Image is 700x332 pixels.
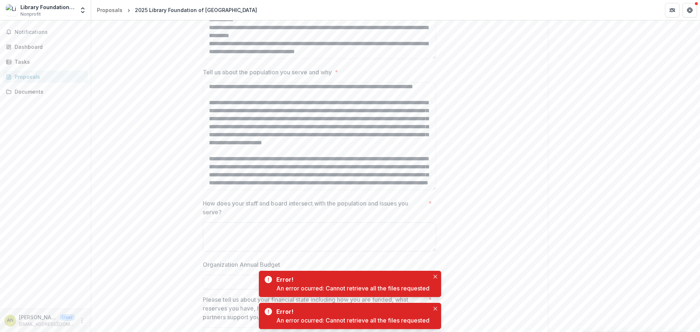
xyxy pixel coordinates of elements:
[276,316,429,325] div: An error ocurred: Cannot retrieve all the files requested
[3,71,88,83] a: Proposals
[19,313,57,321] p: [PERSON_NAME]
[431,304,440,313] button: Close
[203,199,425,216] p: How does your staff and board intersect with the population and issues you serve?
[15,43,82,51] div: Dashboard
[135,6,257,14] div: 2025 Library Foundation of [GEOGRAPHIC_DATA]
[19,321,75,328] p: [EMAIL_ADDRESS][DOMAIN_NAME]
[20,3,75,11] div: Library Foundation Of [GEOGRAPHIC_DATA]
[15,88,82,95] div: Documents
[94,5,260,15] nav: breadcrumb
[3,26,88,38] button: Notifications
[203,260,280,269] p: Organization Annual Budget
[20,11,41,17] span: Nonprofit
[276,275,427,284] div: Error!
[3,41,88,53] a: Dashboard
[203,68,332,77] p: Tell us about the population you serve and why
[7,318,13,323] div: Alex Nguyen
[78,316,86,325] button: More
[431,272,440,281] button: Close
[276,307,427,316] div: Error!
[60,314,75,321] p: User
[15,58,82,66] div: Tasks
[276,284,429,293] div: An error ocurred: Cannot retrieve all the files requested
[97,6,122,14] div: Proposals
[3,86,88,98] a: Documents
[15,29,85,35] span: Notifications
[78,3,88,17] button: Open entity switcher
[3,56,88,68] a: Tasks
[6,4,17,16] img: Library Foundation Of Los Angeles
[15,73,82,81] div: Proposals
[203,295,425,321] p: Please tell us about your financial state including how you are funded, what reserves you have, h...
[665,3,680,17] button: Partners
[682,3,697,17] button: Get Help
[94,5,125,15] a: Proposals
